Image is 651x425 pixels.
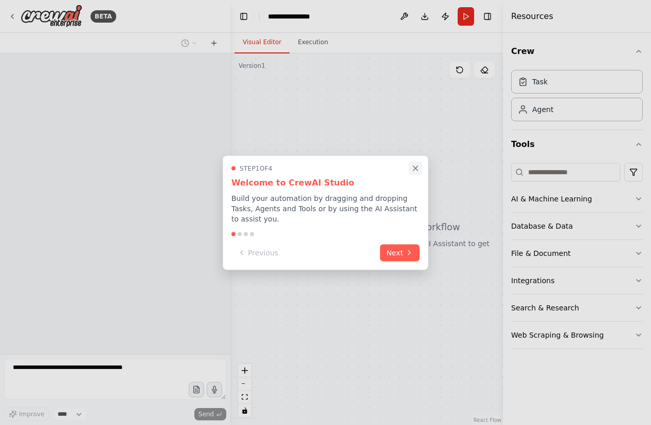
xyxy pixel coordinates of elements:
[231,176,420,189] h3: Welcome to CrewAI Studio
[380,244,420,261] button: Next
[409,161,422,175] button: Close walkthrough
[240,164,273,172] span: Step 1 of 4
[231,244,284,261] button: Previous
[237,9,251,24] button: Hide left sidebar
[231,193,420,224] p: Build your automation by dragging and dropping Tasks, Agents and Tools or by using the AI Assista...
